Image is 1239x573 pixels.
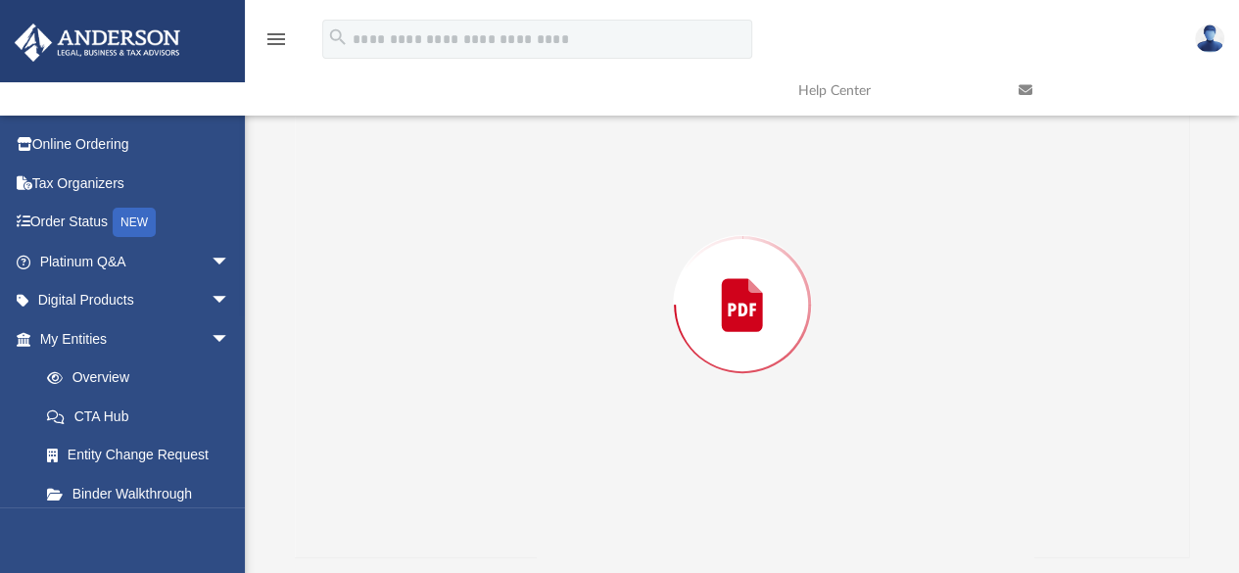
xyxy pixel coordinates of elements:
img: User Pic [1195,24,1224,53]
a: Tax Organizers [14,164,260,203]
a: Help Center [784,52,1004,129]
a: Order StatusNEW [14,203,260,243]
a: Overview [27,358,260,398]
a: Binder Walkthrough [27,474,260,513]
img: Anderson Advisors Platinum Portal [9,24,186,62]
i: search [327,26,349,48]
div: Preview [295,1,1190,558]
span: arrow_drop_down [211,281,250,321]
a: Platinum Q&Aarrow_drop_down [14,242,260,281]
a: Online Ordering [14,125,260,165]
div: NEW [113,208,156,237]
span: arrow_drop_down [211,319,250,359]
a: menu [264,37,288,51]
a: Entity Change Request [27,436,260,475]
i: menu [264,27,288,51]
a: Digital Productsarrow_drop_down [14,281,260,320]
span: arrow_drop_down [211,242,250,282]
a: My Entitiesarrow_drop_down [14,319,260,358]
a: CTA Hub [27,397,260,436]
